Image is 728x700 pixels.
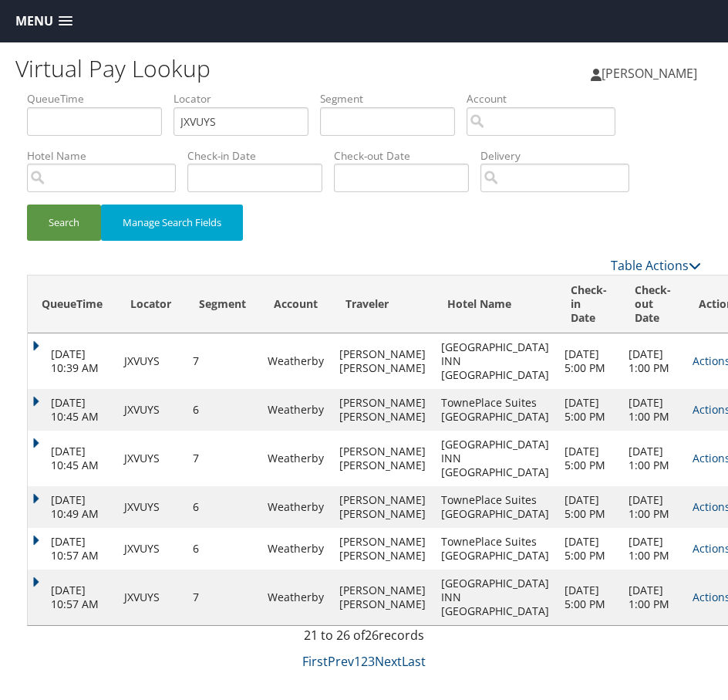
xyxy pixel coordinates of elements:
[557,570,621,625] td: [DATE] 5:00 PM
[185,486,260,528] td: 6
[402,653,426,670] a: Last
[116,389,185,431] td: JXVUYS
[433,333,557,389] td: [GEOGRAPHIC_DATA] INN [GEOGRAPHIC_DATA]
[101,205,243,241] button: Manage Search Fields
[332,333,433,389] td: [PERSON_NAME] [PERSON_NAME]
[602,65,697,82] span: [PERSON_NAME]
[433,570,557,625] td: [GEOGRAPHIC_DATA] INN [GEOGRAPHIC_DATA]
[368,653,375,670] a: 3
[320,91,467,107] label: Segment
[621,276,685,333] th: Check-out Date: activate to sort column ascending
[27,91,174,107] label: QueueTime
[116,570,185,625] td: JXVUYS
[375,653,402,670] a: Next
[332,389,433,431] td: [PERSON_NAME] [PERSON_NAME]
[116,486,185,528] td: JXVUYS
[28,333,116,389] td: [DATE] 10:39 AM
[332,431,433,486] td: [PERSON_NAME] [PERSON_NAME]
[557,431,621,486] td: [DATE] 5:00 PM
[260,333,332,389] td: Weatherby
[332,276,433,333] th: Traveler: activate to sort column ascending
[15,52,364,85] h1: Virtual Pay Lookup
[328,653,354,670] a: Prev
[557,276,621,333] th: Check-in Date: activate to sort column ascending
[332,570,433,625] td: [PERSON_NAME] [PERSON_NAME]
[621,528,685,570] td: [DATE] 1:00 PM
[27,148,187,164] label: Hotel Name
[361,653,368,670] a: 2
[174,91,320,107] label: Locator
[557,486,621,528] td: [DATE] 5:00 PM
[185,570,260,625] td: 7
[116,333,185,389] td: JXVUYS
[302,653,328,670] a: First
[116,276,185,333] th: Locator: activate to sort column ascending
[260,276,332,333] th: Account: activate to sort column ascending
[433,431,557,486] td: [GEOGRAPHIC_DATA] INN [GEOGRAPHIC_DATA]
[28,431,116,486] td: [DATE] 10:45 AM
[260,486,332,528] td: Weatherby
[185,276,260,333] th: Segment: activate to sort column descending
[28,570,116,625] td: [DATE] 10:57 AM
[621,389,685,431] td: [DATE] 1:00 PM
[28,528,116,570] td: [DATE] 10:57 AM
[185,333,260,389] td: 7
[185,528,260,570] td: 6
[28,276,116,333] th: QueueTime: activate to sort column ascending
[591,50,713,96] a: [PERSON_NAME]
[365,627,379,644] span: 26
[621,333,685,389] td: [DATE] 1:00 PM
[433,486,557,528] td: TownePlace Suites [GEOGRAPHIC_DATA]
[332,528,433,570] td: [PERSON_NAME] [PERSON_NAME]
[621,431,685,486] td: [DATE] 1:00 PM
[334,148,480,164] label: Check-out Date
[354,653,361,670] a: 1
[332,486,433,528] td: [PERSON_NAME] [PERSON_NAME]
[8,8,80,34] a: Menu
[27,626,701,652] div: 21 to 26 of records
[185,431,260,486] td: 7
[621,570,685,625] td: [DATE] 1:00 PM
[15,14,53,29] span: Menu
[480,148,641,164] label: Delivery
[116,431,185,486] td: JXVUYS
[260,570,332,625] td: Weatherby
[28,389,116,431] td: [DATE] 10:45 AM
[116,528,185,570] td: JXVUYS
[185,389,260,431] td: 6
[557,389,621,431] td: [DATE] 5:00 PM
[621,486,685,528] td: [DATE] 1:00 PM
[260,528,332,570] td: Weatherby
[557,528,621,570] td: [DATE] 5:00 PM
[467,91,627,107] label: Account
[611,257,701,274] a: Table Actions
[433,389,557,431] td: TownePlace Suites [GEOGRAPHIC_DATA]
[187,148,334,164] label: Check-in Date
[433,276,557,333] th: Hotel Name: activate to sort column ascending
[557,333,621,389] td: [DATE] 5:00 PM
[27,205,101,241] button: Search
[260,431,332,486] td: Weatherby
[28,486,116,528] td: [DATE] 10:49 AM
[260,389,332,431] td: Weatherby
[433,528,557,570] td: TownePlace Suites [GEOGRAPHIC_DATA]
